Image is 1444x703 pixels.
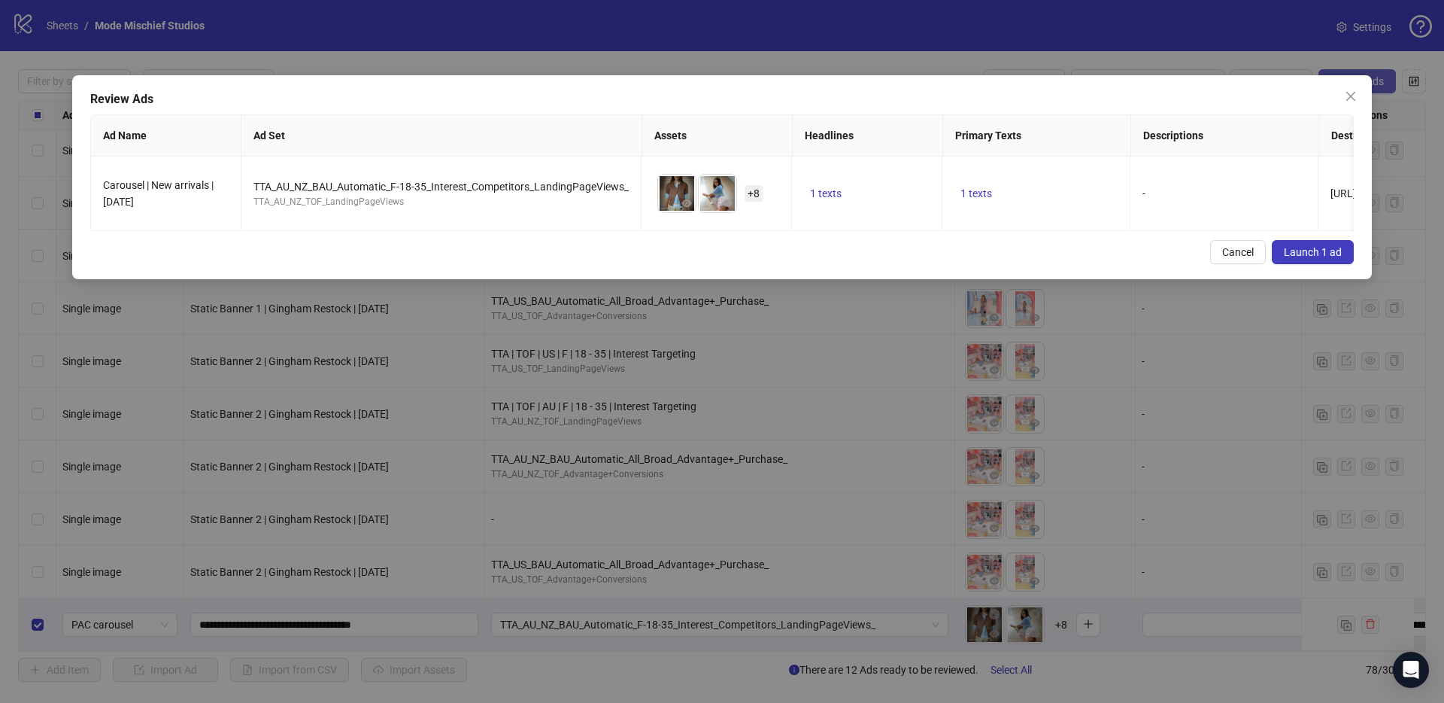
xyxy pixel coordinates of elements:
[1131,115,1319,157] th: Descriptions
[1272,240,1354,264] button: Launch 1 ad
[960,187,992,199] span: 1 texts
[793,115,943,157] th: Headlines
[253,178,629,195] div: TTA_AU_NZ_BAU_Automatic_F-18-35_Interest_Competitors_LandingPageViews_
[681,198,692,208] span: eye
[1345,90,1357,102] span: close
[1142,187,1145,199] span: -
[943,115,1131,157] th: Primary Texts
[745,185,763,202] span: + 8
[90,90,1354,108] div: Review Ads
[678,194,696,212] button: Preview
[253,195,629,209] div: TTA_AU_NZ_TOF_LandingPageViews
[1339,84,1363,108] button: Close
[91,115,241,157] th: Ad Name
[718,194,736,212] button: Preview
[1222,246,1254,258] span: Cancel
[1210,240,1266,264] button: Cancel
[1284,246,1342,258] span: Launch 1 ad
[954,184,998,202] button: 1 texts
[722,198,733,208] span: eye
[658,175,696,212] img: Asset 1
[642,115,793,157] th: Assets
[241,115,642,157] th: Ad Set
[103,179,214,208] span: Carousel | New arrivals | [DATE]
[804,184,848,202] button: 1 texts
[699,175,736,212] img: Asset 2
[1330,187,1436,199] span: [URL][DOMAIN_NAME]
[810,187,842,199] span: 1 texts
[1393,652,1429,688] div: Open Intercom Messenger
